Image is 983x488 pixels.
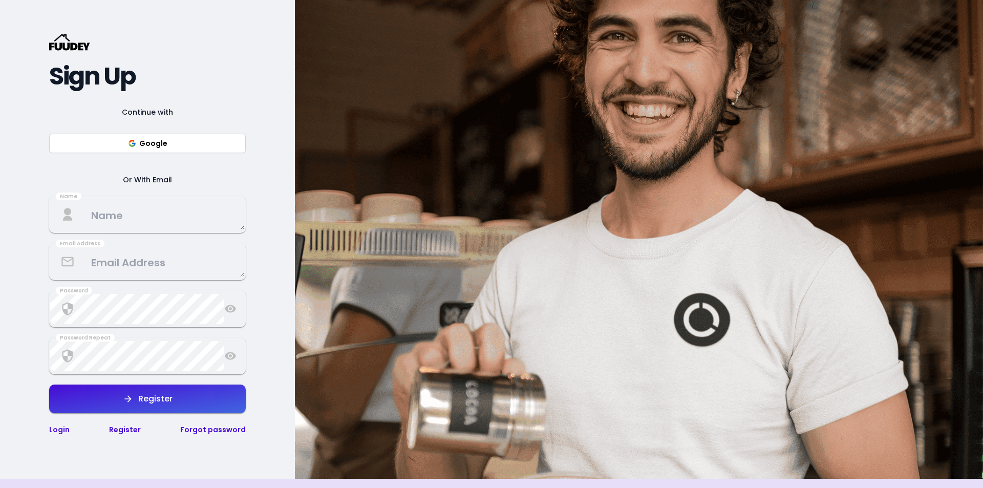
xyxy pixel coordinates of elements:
[49,425,70,435] a: Login
[133,395,173,403] div: Register
[56,334,115,342] div: Password Repeat
[110,106,185,118] span: Continue with
[56,193,81,201] div: Name
[111,174,184,186] span: Or With Email
[49,134,246,153] button: Google
[49,34,90,51] svg: {/* Added fill="currentColor" here */} {/* This rectangle defines the background. Its explicit fi...
[180,425,246,435] a: Forgot password
[56,287,92,295] div: Password
[49,67,246,86] h2: Sign Up
[109,425,141,435] a: Register
[49,385,246,413] button: Register
[56,240,104,248] div: Email Address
